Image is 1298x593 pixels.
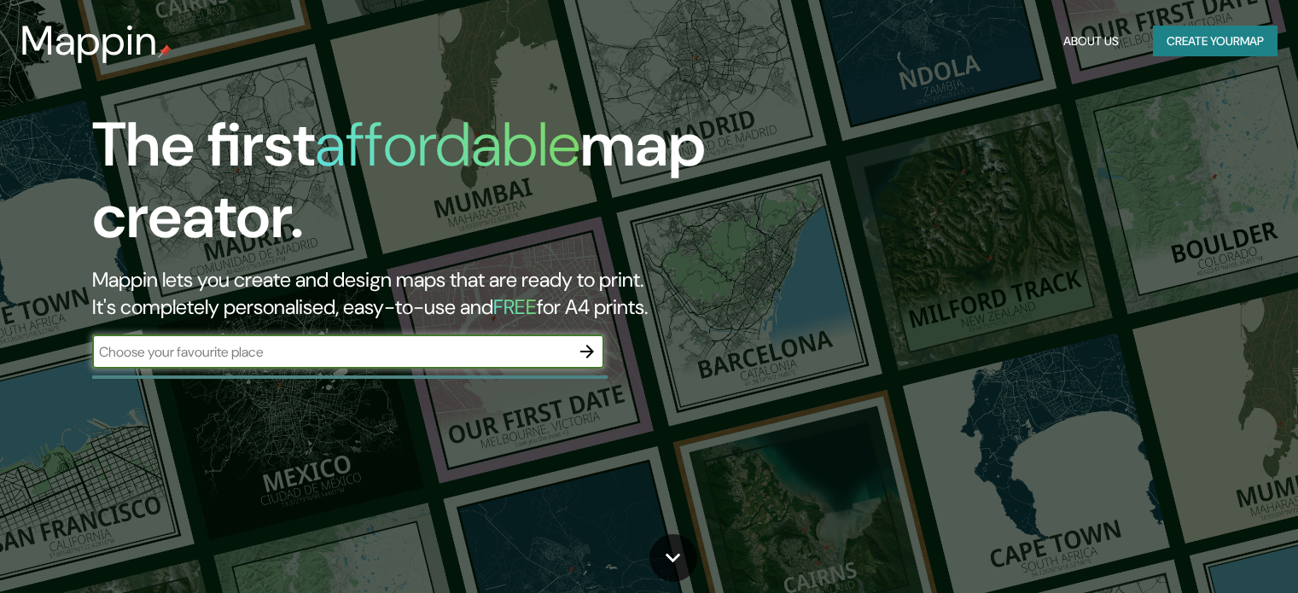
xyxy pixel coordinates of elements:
h1: affordable [315,105,580,184]
h2: Mappin lets you create and design maps that are ready to print. It's completely personalised, eas... [92,266,742,321]
iframe: Help widget launcher [1146,526,1279,574]
h3: Mappin [20,17,158,65]
button: About Us [1056,26,1126,57]
input: Choose your favourite place [92,342,570,362]
h1: The first map creator. [92,109,742,266]
button: Create yourmap [1153,26,1278,57]
img: mappin-pin [158,44,172,58]
h5: FREE [493,294,537,320]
